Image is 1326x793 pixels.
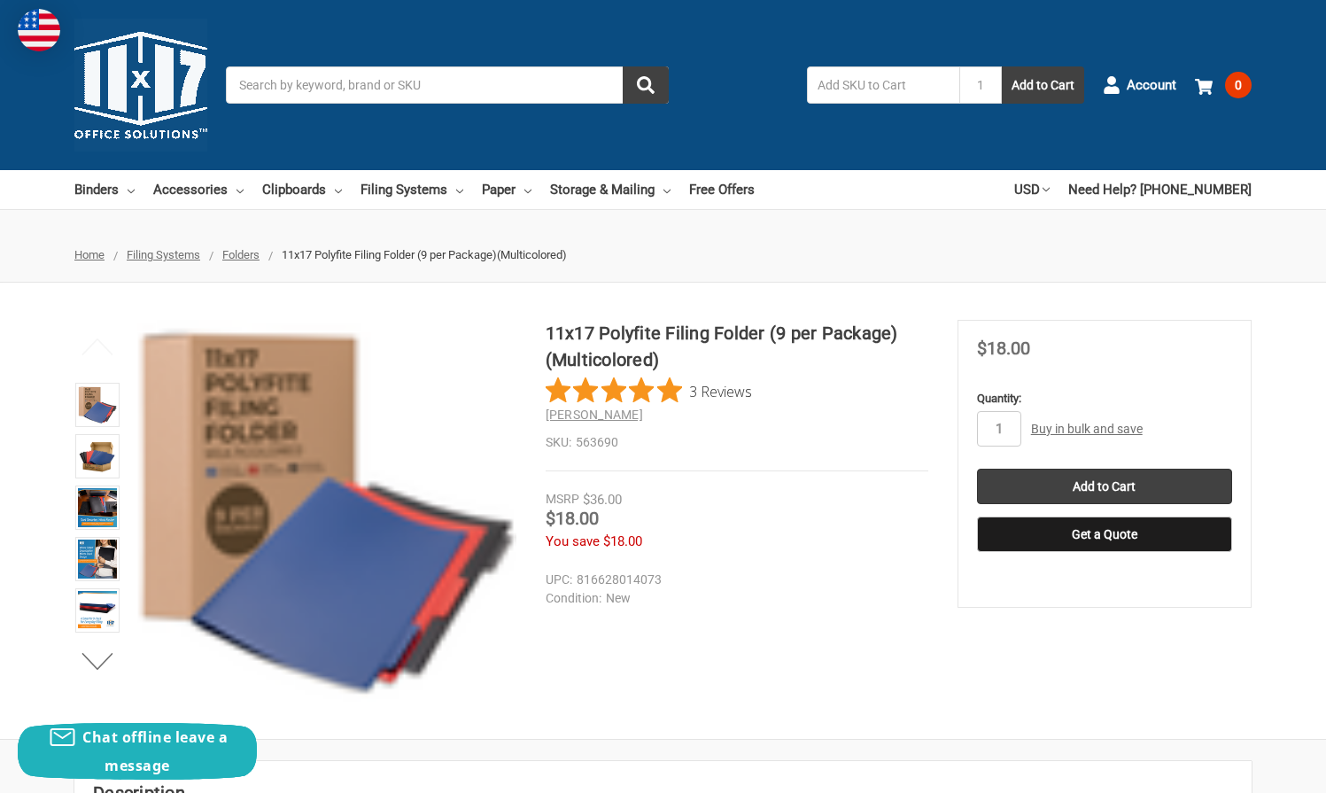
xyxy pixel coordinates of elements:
button: Get a Quote [977,517,1232,552]
span: You save [546,533,600,549]
button: Add to Cart [1002,66,1084,104]
span: Account [1127,75,1176,96]
a: Folders [222,248,260,261]
a: Storage & Mailing [550,170,671,209]
dt: Condition: [546,589,601,608]
a: Binders [74,170,135,209]
span: 11x17 Polyfite Filing Folder (9 per Package)(Multicolored) [282,248,567,261]
button: Previous [71,329,125,364]
dd: 563690 [546,433,928,452]
a: Account [1103,62,1176,108]
span: 0 [1225,72,1252,98]
a: USD [1014,170,1050,209]
span: 3 Reviews [689,377,752,404]
img: duty and tax information for United States [18,9,60,51]
button: Next [71,643,125,679]
a: [PERSON_NAME] [546,408,643,422]
img: 11x17 Polyfite Filing Folder (9 per Package)(Multicolored) [78,437,117,476]
h1: 11x17 Polyfite Filing Folder (9 per Package)(Multicolored) [546,320,928,373]
span: $18.00 [603,533,642,549]
a: Buy in bulk and save [1031,422,1143,436]
a: Paper [482,170,531,209]
input: Search by keyword, brand or SKU [226,66,669,104]
dt: SKU: [546,433,571,452]
button: Rated 5 out of 5 stars from 3 reviews. Jump to reviews. [546,377,752,404]
img: 11x17 Polyfite Filing Folder (9 per Package)(Multicolored) [78,591,117,630]
a: 0 [1195,62,1252,108]
span: $36.00 [583,492,622,508]
input: Add SKU to Cart [807,66,959,104]
a: Filing Systems [127,248,200,261]
span: Chat offline leave a message [82,727,228,775]
span: $18.00 [977,338,1030,359]
img: 11x17 Polyfite Filing Folder (9 per Package) (Red, Blue, & Black) [78,385,117,424]
a: Filing Systems [361,170,463,209]
a: Free Offers [689,170,755,209]
a: Home [74,248,105,261]
img: 11x17.com [74,19,207,152]
img: 11x17 Polyfite Filing Folder (9 per Package) (Red, Blue, & Black) [135,320,516,702]
dd: New [546,589,920,608]
span: $18.00 [546,508,599,529]
label: Quantity: [977,390,1232,408]
img: 11”x17” Polyfite Filing Folders (563690) Multi-colored Pack [78,488,117,527]
button: Chat offline leave a message [18,723,257,780]
a: Accessories [153,170,244,209]
img: 11x17 Polyfite Filing Folder (9 per Package)(Multicolored) [78,540,117,579]
a: Clipboards [262,170,342,209]
a: Need Help? [PHONE_NUMBER] [1068,170,1252,209]
dt: UPC: [546,571,572,589]
dd: 816628014073 [546,571,920,589]
div: MSRP [546,490,579,509]
input: Add to Cart [977,469,1232,504]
